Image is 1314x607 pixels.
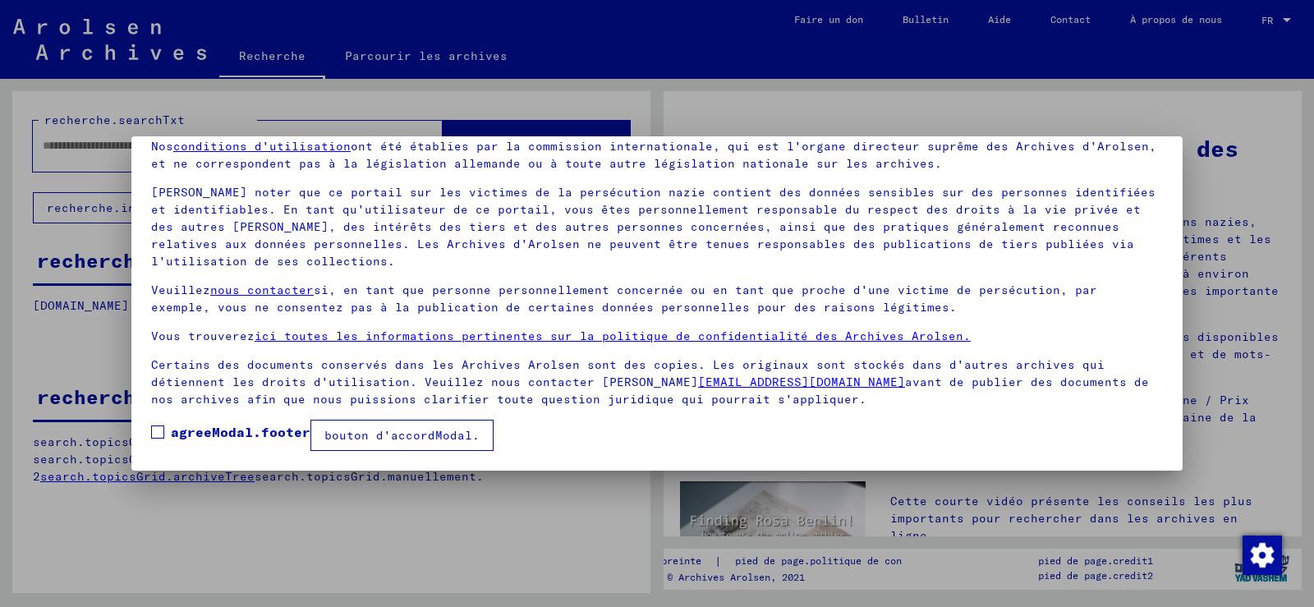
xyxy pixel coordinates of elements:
[151,329,255,343] font: Vous trouverez
[151,357,1105,389] font: Certains des documents conservés dans les Archives Arolsen sont des copies. Les originaux sont st...
[151,139,1156,171] font: ont été établies par la commission internationale, qui est l'organe directeur suprême des Archive...
[210,283,314,297] a: nous contacter
[1243,536,1282,575] img: Modifier le consentement
[151,283,210,297] font: Veuillez
[151,185,1155,269] font: [PERSON_NAME] noter que ce portail sur les victimes de la persécution nazie contient des données ...
[151,139,173,154] font: Nos
[173,139,351,154] a: conditions d'utilisation
[171,424,310,440] font: agreeModal.footer
[255,329,971,343] a: ici toutes les informations pertinentes sur la politique de confidentialité des Archives Arolsen.
[324,428,480,443] font: bouton d'accordModal.
[698,375,905,389] a: [EMAIL_ADDRESS][DOMAIN_NAME]
[310,420,494,451] button: bouton d'accordModal.
[151,283,1097,315] font: si, en tant que personne personnellement concernée ou en tant que proche d'une victime de persécu...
